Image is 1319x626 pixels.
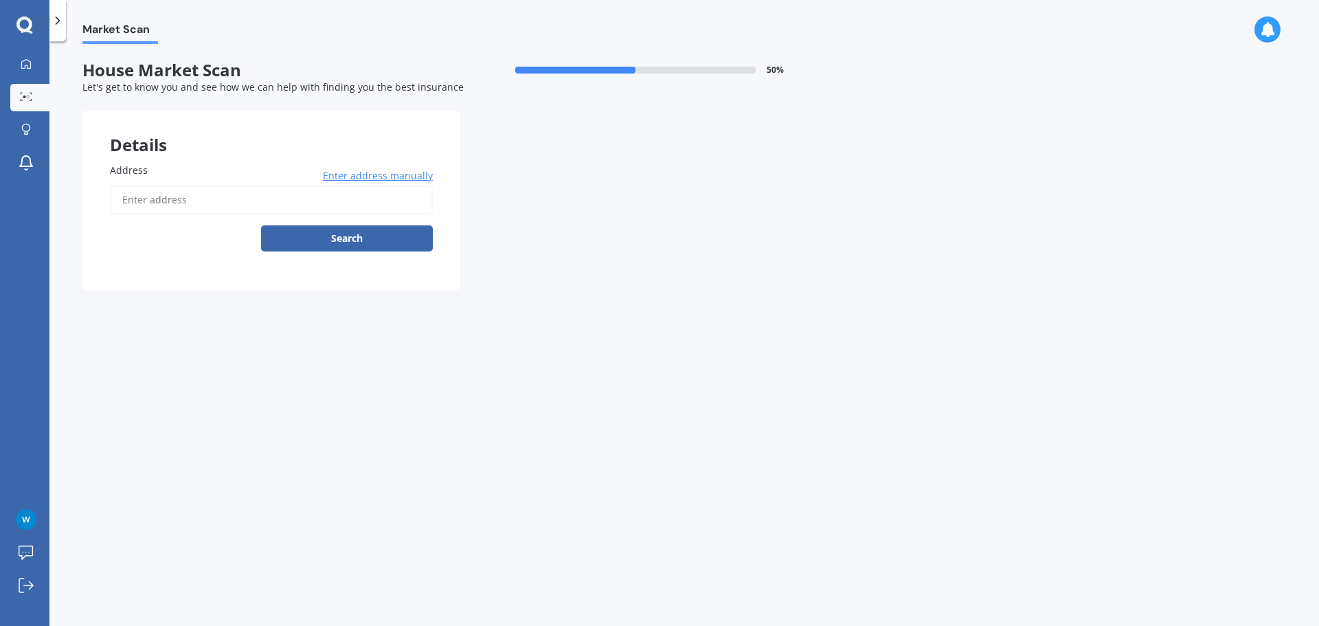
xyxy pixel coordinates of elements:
[82,111,460,152] div: Details
[82,80,464,93] span: Let's get to know you and see how we can help with finding you the best insurance
[261,225,433,251] button: Search
[16,509,36,530] img: ACg8ocJHpjJhBtfzrxnh8Isay7ZLK55T-wYyb9aIyCM3L9W1pQLR3A=s96-c
[110,186,433,214] input: Enter address
[82,60,460,80] span: House Market Scan
[767,65,784,75] span: 50 %
[110,164,148,177] span: Address
[82,23,158,41] span: Market Scan
[323,169,433,183] span: Enter address manually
